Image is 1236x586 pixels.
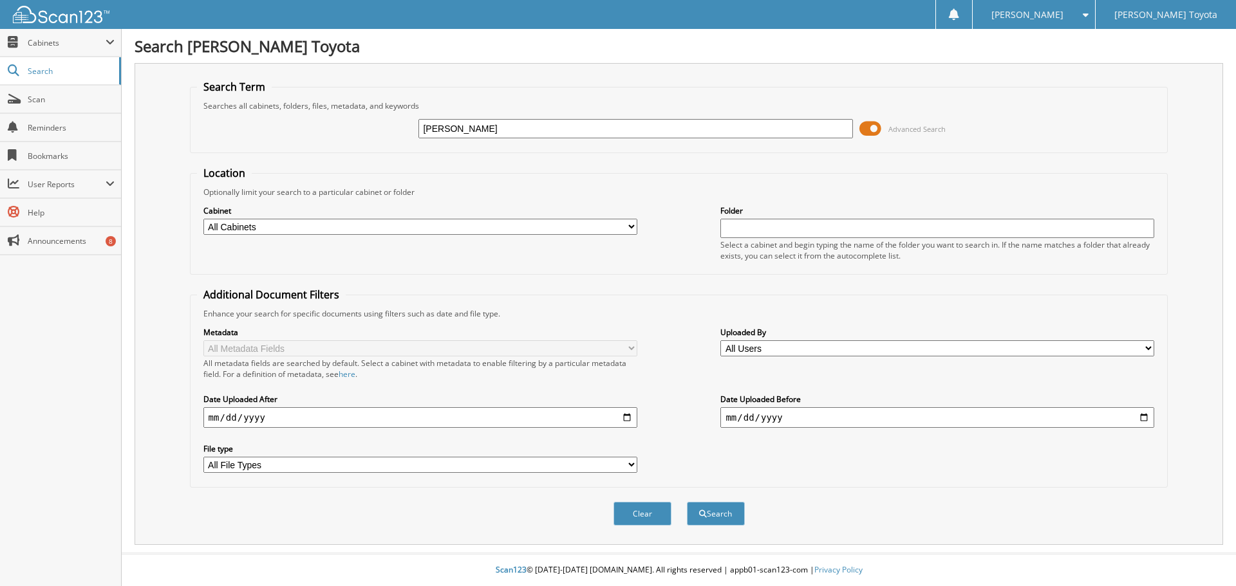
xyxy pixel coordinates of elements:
button: Clear [613,502,671,526]
span: [PERSON_NAME] [991,11,1063,19]
legend: Additional Document Filters [197,288,346,302]
input: start [203,407,637,428]
img: scan123-logo-white.svg [13,6,109,23]
span: Cabinets [28,37,106,48]
span: Scan123 [496,564,527,575]
label: Cabinet [203,205,637,216]
label: Metadata [203,327,637,338]
div: Select a cabinet and begin typing the name of the folder you want to search in. If the name match... [720,239,1154,261]
div: 8 [106,236,116,246]
input: end [720,407,1154,428]
label: Date Uploaded After [203,394,637,405]
div: All metadata fields are searched by default. Select a cabinet with metadata to enable filtering b... [203,358,637,380]
span: Bookmarks [28,151,115,161]
label: Folder [720,205,1154,216]
span: Reminders [28,122,115,133]
span: Announcements [28,235,115,246]
span: Help [28,207,115,218]
span: [PERSON_NAME] Toyota [1114,11,1217,19]
span: Scan [28,94,115,105]
label: File type [203,443,637,454]
legend: Search Term [197,80,272,94]
a: here [339,369,355,380]
span: Advanced Search [888,124,946,134]
div: Optionally limit your search to a particular cabinet or folder [197,187,1161,197]
label: Date Uploaded Before [720,394,1154,405]
label: Uploaded By [720,327,1154,338]
a: Privacy Policy [814,564,863,575]
span: Search [28,66,113,77]
div: © [DATE]-[DATE] [DOMAIN_NAME]. All rights reserved | appb01-scan123-com | [122,554,1236,586]
legend: Location [197,166,252,180]
div: Enhance your search for specific documents using filters such as date and file type. [197,308,1161,319]
button: Search [687,502,745,526]
span: User Reports [28,179,106,190]
h1: Search [PERSON_NAME] Toyota [135,35,1223,57]
div: Searches all cabinets, folders, files, metadata, and keywords [197,100,1161,111]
